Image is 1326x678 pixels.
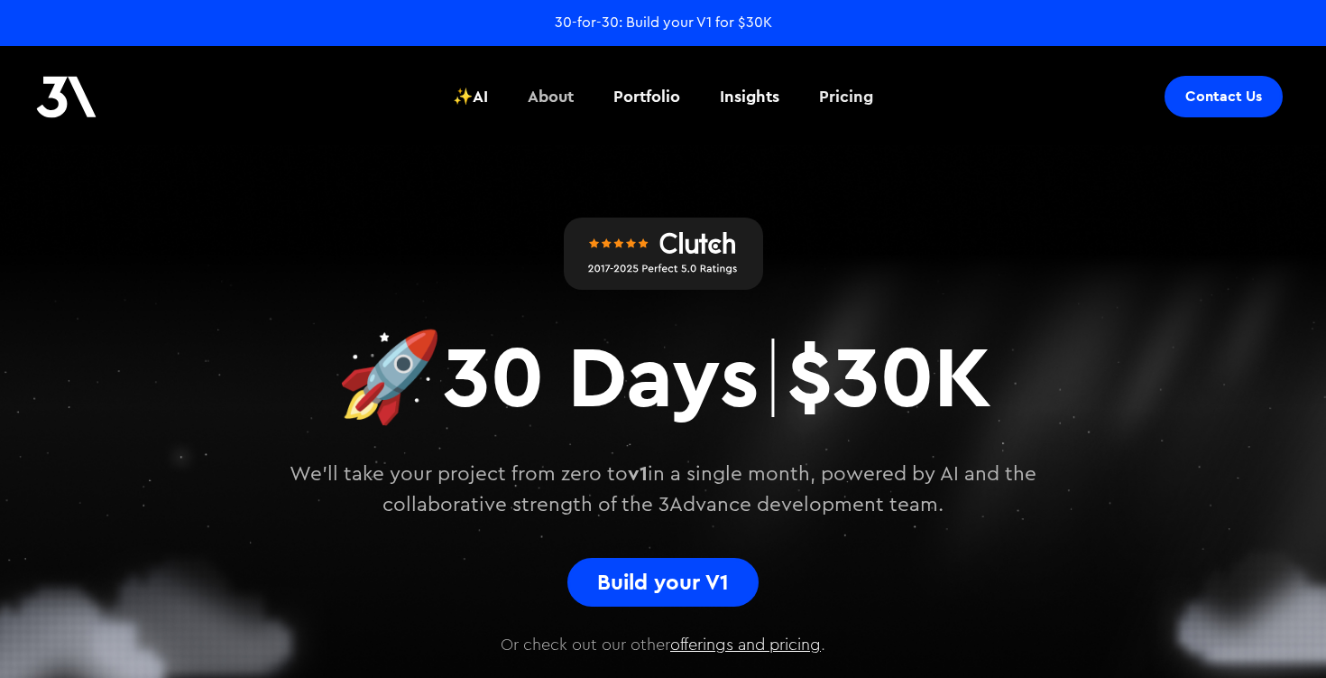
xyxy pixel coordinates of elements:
a: Contact Us [1165,76,1283,117]
p: We'll take your project from zero to in a single month, powered by AI and the collaborative stren... [239,459,1087,520]
a: 30-for-30: Build your V1 for $30K [555,13,772,33]
a: Insights [709,63,790,130]
a: ✨AI [442,63,499,130]
div: Insights [720,85,779,108]
strong: 🚀 [336,320,443,429]
strong: v1 [628,460,648,486]
div: Portfolio [613,85,680,108]
div: ✨AI [453,85,488,108]
div: About [528,85,574,108]
a: About [517,63,585,130]
a: Portfolio [603,63,691,130]
div: Contact Us [1185,88,1262,106]
div: Build your V1 [588,570,738,595]
div: Pricing [819,85,873,108]
h2: 30 Days $30K [336,322,990,432]
a: offerings and pricing [670,636,821,653]
a: Pricing [808,63,884,130]
a: Build your V1 [567,558,759,607]
span: | [759,336,787,423]
p: Or check out our other . [176,621,1150,657]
